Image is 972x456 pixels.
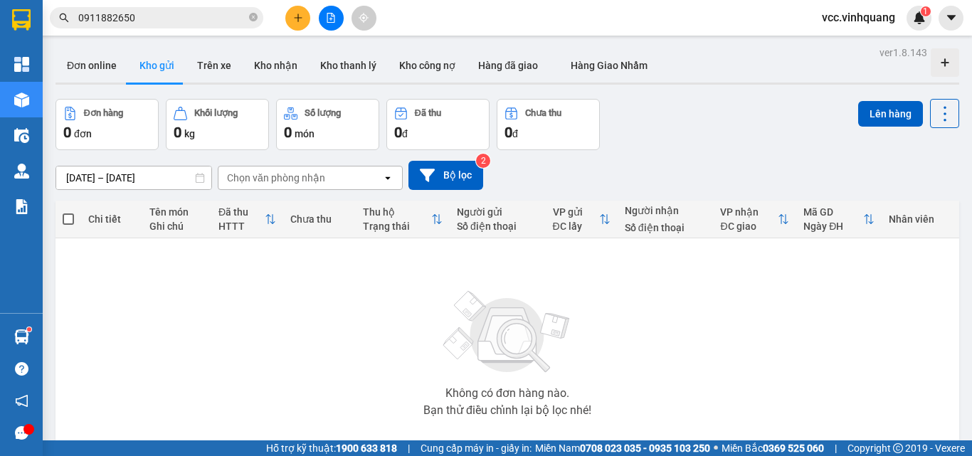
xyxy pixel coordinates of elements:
[12,9,31,31] img: logo-vxr
[14,92,29,107] img: warehouse-icon
[408,161,483,190] button: Bộ lọc
[625,222,707,233] div: Số điện thoại
[945,11,958,24] span: caret-down
[15,426,28,440] span: message
[386,99,490,150] button: Đã thu0đ
[243,48,309,83] button: Kho nhận
[889,213,952,225] div: Nhân viên
[352,6,376,31] button: aim
[15,362,28,376] span: question-circle
[184,128,195,139] span: kg
[535,440,710,456] span: Miền Nam
[467,48,549,83] button: Hàng đã giao
[497,99,600,150] button: Chưa thu0đ
[14,164,29,179] img: warehouse-icon
[276,99,379,150] button: Số lượng0món
[266,440,397,456] span: Hỗ trợ kỹ thuật:
[166,99,269,150] button: Khối lượng0kg
[249,11,258,25] span: close-circle
[336,442,397,454] strong: 1900 633 818
[810,9,907,26] span: vcc.vinhquang
[505,124,512,141] span: 0
[227,171,325,185] div: Chọn văn phòng nhận
[939,6,963,31] button: caret-down
[714,445,718,451] span: ⚪️
[402,128,408,139] span: đ
[382,172,393,184] svg: open
[363,206,431,218] div: Thu hộ
[546,201,618,238] th: Toggle SortBy
[445,388,569,399] div: Không có đơn hàng nào.
[796,201,882,238] th: Toggle SortBy
[571,60,648,71] span: Hàng Giao Nhầm
[423,405,591,416] div: Bạn thử điều chỉnh lại bộ lọc nhé!
[720,221,778,232] div: ĐC giao
[295,128,315,139] span: món
[211,201,283,238] th: Toggle SortBy
[128,48,186,83] button: Kho gửi
[149,221,204,232] div: Ghi chú
[14,128,29,143] img: warehouse-icon
[408,440,410,456] span: |
[218,206,265,218] div: Đã thu
[879,45,927,60] div: ver 1.8.143
[194,108,238,118] div: Khối lượng
[14,57,29,72] img: dashboard-icon
[59,13,69,23] span: search
[359,13,369,23] span: aim
[835,440,837,456] span: |
[803,206,863,218] div: Mã GD
[553,221,599,232] div: ĐC lấy
[14,199,29,214] img: solution-icon
[309,48,388,83] button: Kho thanh lý
[290,213,348,225] div: Chưa thu
[27,327,31,332] sup: 1
[14,329,29,344] img: warehouse-icon
[457,206,539,218] div: Người gửi
[394,124,402,141] span: 0
[923,6,928,16] span: 1
[285,6,310,31] button: plus
[722,440,824,456] span: Miền Bắc
[931,48,959,77] div: Tạo kho hàng mới
[174,124,181,141] span: 0
[763,442,824,454] strong: 0369 525 060
[553,206,599,218] div: VP gửi
[56,48,128,83] button: Đơn online
[56,99,159,150] button: Đơn hàng0đơn
[363,221,431,232] div: Trạng thái
[436,282,579,382] img: svg+xml;base64,PHN2ZyBjbGFzcz0ibGlzdC1wbHVnX19zdmciIHhtbG5zPSJodHRwOi8vd3d3LnczLm9yZy8yMDAwL3N2Zy...
[525,108,561,118] div: Chưa thu
[713,201,796,238] th: Toggle SortBy
[356,201,450,238] th: Toggle SortBy
[388,48,467,83] button: Kho công nợ
[186,48,243,83] button: Trên xe
[149,206,204,218] div: Tên món
[893,443,903,453] span: copyright
[293,13,303,23] span: plus
[720,206,778,218] div: VP nhận
[415,108,441,118] div: Đã thu
[63,124,71,141] span: 0
[319,6,344,31] button: file-add
[421,440,532,456] span: Cung cấp máy in - giấy in:
[88,213,135,225] div: Chi tiết
[921,6,931,16] sup: 1
[56,166,211,189] input: Select a date range.
[803,221,863,232] div: Ngày ĐH
[512,128,518,139] span: đ
[218,221,265,232] div: HTTT
[476,154,490,168] sup: 2
[78,10,246,26] input: Tìm tên, số ĐT hoặc mã đơn
[15,394,28,408] span: notification
[625,205,707,216] div: Người nhận
[858,101,923,127] button: Lên hàng
[305,108,341,118] div: Số lượng
[580,442,710,454] strong: 0708 023 035 - 0935 103 250
[249,13,258,21] span: close-circle
[326,13,336,23] span: file-add
[284,124,292,141] span: 0
[84,108,123,118] div: Đơn hàng
[74,128,92,139] span: đơn
[913,11,926,24] img: icon-new-feature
